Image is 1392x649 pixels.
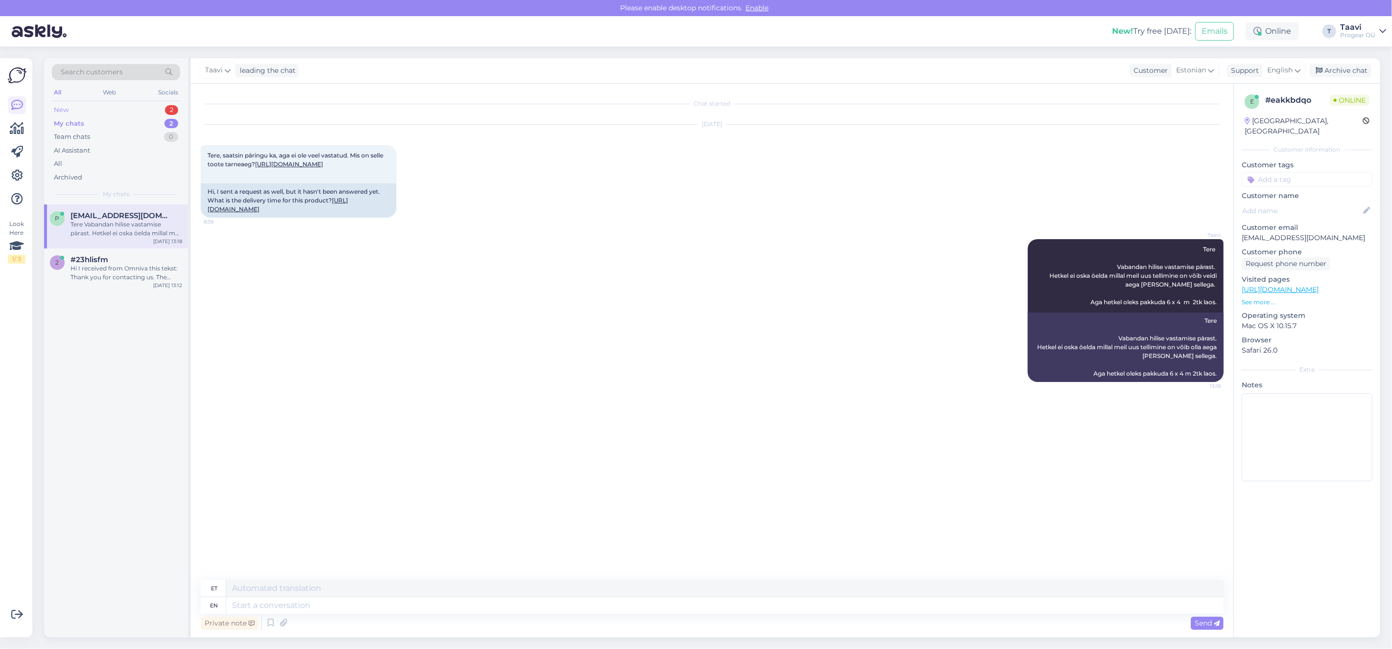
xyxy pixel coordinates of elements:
[156,86,180,99] div: Socials
[201,617,258,630] div: Private note
[103,190,129,199] span: My chats
[1310,64,1371,77] div: Archive chat
[165,105,178,115] div: 2
[208,152,385,168] span: Tere, saatsin päringu ka, aga ei ole veel vastatud. Mis on selle toote tarneaeg?
[1242,274,1372,285] p: Visited pages
[54,119,84,129] div: My chats
[70,255,108,264] span: #23hlisfm
[153,282,182,289] div: [DATE] 13:12
[1242,335,1372,345] p: Browser
[201,120,1224,129] div: [DATE]
[1195,22,1234,41] button: Emails
[1227,66,1259,76] div: Support
[1242,247,1372,257] p: Customer phone
[1242,345,1372,356] p: Safari 26.0
[1242,285,1319,294] a: [URL][DOMAIN_NAME]
[164,119,178,129] div: 2
[55,215,60,222] span: p
[54,159,62,169] div: All
[1340,23,1386,39] a: TaaviProgear OÜ
[1028,313,1224,382] div: Tere Vabandan hilise vastamise pärast. Hetkel ei oska öelda millal meil uus tellimine on võib oll...
[52,86,63,99] div: All
[54,173,82,182] div: Archived
[1242,191,1372,201] p: Customer name
[1242,298,1372,307] p: See more ...
[1176,65,1206,76] span: Estonian
[1242,365,1372,374] div: Extra
[201,183,396,218] div: Hi, I sent a request as well, but it hasn't been answered yet. What is the delivery time for this...
[1267,65,1293,76] span: English
[1049,246,1218,306] span: Tere Vabandan hilise vastamise pärast. Hetkel ei oska öelda millal meil uus tellimine on võib vei...
[255,160,323,168] a: [URL][DOMAIN_NAME]
[1242,205,1361,216] input: Add name
[1246,22,1299,40] div: Online
[1242,145,1372,154] div: Customer information
[1250,98,1254,105] span: e
[1184,231,1221,239] span: Taavi
[70,211,172,220] span: pillelihannes@gmail.com
[164,132,178,142] div: 0
[743,3,772,12] span: Enable
[204,218,240,225] span: 8:38
[1242,172,1372,187] input: Add a tag
[1245,116,1363,136] div: [GEOGRAPHIC_DATA], [GEOGRAPHIC_DATA]
[210,597,218,614] div: en
[211,580,217,597] div: et
[236,66,296,76] div: leading the chat
[56,259,59,266] span: 2
[54,132,90,142] div: Team chats
[8,255,25,264] div: 1 / 3
[1242,160,1372,170] p: Customer tags
[1340,23,1375,31] div: Taavi
[61,67,123,77] span: Search customers
[8,66,26,85] img: Askly Logo
[201,99,1224,108] div: Chat started
[8,220,25,264] div: Look Here
[1242,233,1372,243] p: [EMAIL_ADDRESS][DOMAIN_NAME]
[1330,95,1369,106] span: Online
[1184,382,1221,390] span: 13:18
[1195,619,1220,627] span: Send
[70,220,182,238] div: Tere Vabandan hilise vastamise pärast. Hetkel ei oska öelda millal meil uus tellimine on võib vei...
[1242,223,1372,233] p: Customer email
[1130,66,1168,76] div: Customer
[1242,321,1372,331] p: Mac OS X 10.15.7
[54,105,69,115] div: New
[1112,25,1191,37] div: Try free [DATE]:
[54,146,90,156] div: AI Assistant
[1242,311,1372,321] p: Operating system
[70,264,182,282] div: Hi I received from Omniva this tekst: Thank you for contacting us. The estimated time for shipmen...
[1112,26,1133,36] b: New!
[153,238,182,245] div: [DATE] 13:18
[1242,257,1330,270] div: Request phone number
[1265,94,1330,106] div: # eakkbdqo
[1242,380,1372,390] p: Notes
[1322,24,1336,38] div: T
[1340,31,1375,39] div: Progear OÜ
[205,65,223,76] span: Taavi
[101,86,118,99] div: Web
